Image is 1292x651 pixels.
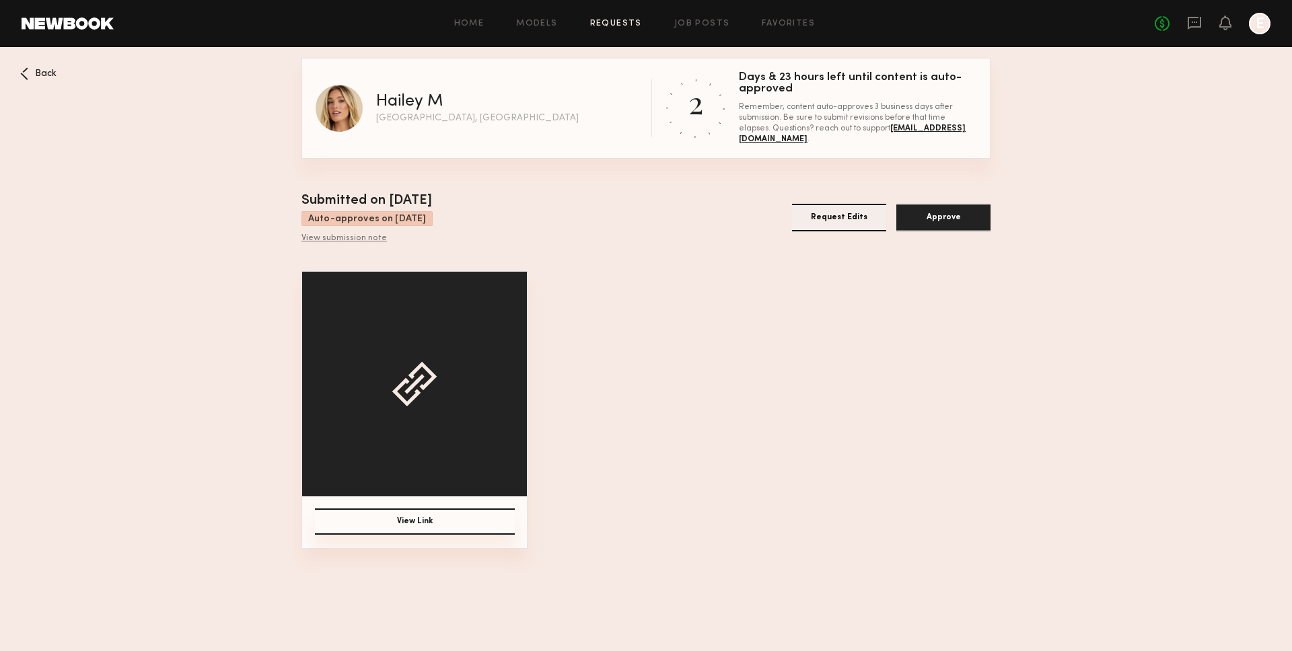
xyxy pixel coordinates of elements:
[454,20,485,28] a: Home
[688,81,703,122] div: 2
[739,72,976,95] div: Days & 23 hours left until content is auto-approved
[516,20,557,28] a: Models
[739,102,976,145] div: Remember, content auto-approves 3 business days after submission. Be sure to submit revisions bef...
[301,233,433,244] div: View submission note
[896,204,991,231] button: Approve
[315,508,515,535] button: View Link
[301,191,433,211] div: Submitted on [DATE]
[792,204,886,231] button: Request Edits
[316,85,363,132] img: Hailey M profile picture.
[301,211,433,226] div: Auto-approves on [DATE]
[674,20,730,28] a: Job Posts
[35,69,57,79] span: Back
[1249,13,1270,34] a: E
[762,20,815,28] a: Favorites
[376,114,579,123] div: [GEOGRAPHIC_DATA], [GEOGRAPHIC_DATA]
[590,20,642,28] a: Requests
[376,93,443,110] div: Hailey M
